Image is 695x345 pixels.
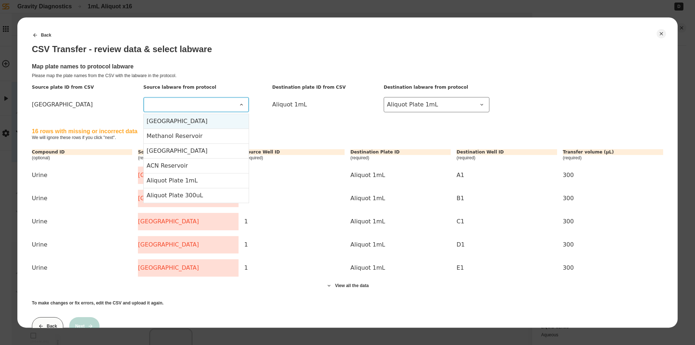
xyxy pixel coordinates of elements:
[138,259,238,277] button: [GEOGRAPHIC_DATA]
[144,173,249,188] div: Aliquot Plate 1mL
[456,167,557,184] div: A1
[657,29,666,38] button: Close
[32,213,132,230] div: Urine
[32,84,138,90] div: Source plate ID from CSV
[32,73,663,79] div: Please map the plate names from the CSV with the labware in the protocol.
[456,155,557,161] div: (required)
[563,190,663,207] div: 300
[563,213,663,230] div: 300
[456,149,557,155] div: Destination Well ID
[456,259,557,277] div: E1
[350,236,451,253] div: Aliquot 1mL
[32,149,132,155] div: Compound ID
[144,143,249,158] div: [GEOGRAPHIC_DATA]
[244,236,345,253] div: 1
[138,149,238,155] div: Source Plate ID
[563,236,663,253] div: 300
[244,155,345,161] div: (required)
[32,300,663,306] div: To make changes or fix errors, edit the CSV and upload it again.
[32,128,663,135] div: 16 rows with missing or incorrect data
[138,236,238,253] button: [GEOGRAPHIC_DATA]
[563,149,663,155] div: Transfer volume (µL)
[456,236,557,253] div: D1
[138,190,238,207] button: [GEOGRAPHIC_DATA]
[32,167,132,184] div: Urine
[144,188,249,203] div: Aliquot Plate 300uL
[144,129,249,143] div: Methanol Reservoir
[387,100,477,109] span: Aliquot Plate 1mL
[144,158,249,173] div: ACN Reservoir
[244,190,345,207] div: 1
[384,84,489,90] div: Destination labware from protocol
[244,213,345,230] div: 1
[138,167,238,184] button: [GEOGRAPHIC_DATA]
[563,259,663,277] div: 300
[456,190,557,207] div: B1
[320,277,375,295] button: View all the data
[350,190,451,207] div: Aliquot 1mL
[32,63,663,70] div: Map plate names to protocol labware
[32,259,132,277] div: Urine
[143,84,249,90] div: Source labware from protocol
[138,213,238,230] button: [GEOGRAPHIC_DATA]
[350,213,451,230] div: Aliquot 1mL
[32,44,212,54] div: CSV Transfer - review data & select labware
[244,149,345,155] div: Source Well ID
[563,167,663,184] div: 300
[350,259,451,277] div: Aliquot 1mL
[69,317,100,335] button: Next
[350,155,451,161] div: (required)
[350,149,451,155] div: Destination Plate ID
[272,96,378,113] div: Aliquot 1mL
[32,96,138,113] div: [GEOGRAPHIC_DATA]
[563,155,663,161] div: (required)
[32,190,132,207] div: Urine
[144,114,249,129] div: [GEOGRAPHIC_DATA]
[32,236,132,253] div: Urine
[32,317,63,335] button: Back
[32,155,132,161] div: (optional)
[32,135,663,140] div: We will ignore these rows if you click "next".
[138,155,238,161] div: (required)
[272,84,378,90] div: Destination plate ID from CSV
[456,213,557,230] div: C1
[350,167,451,184] div: Aliquot 1mL
[244,259,345,277] div: 1
[244,167,345,184] div: 1
[26,26,58,44] button: Back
